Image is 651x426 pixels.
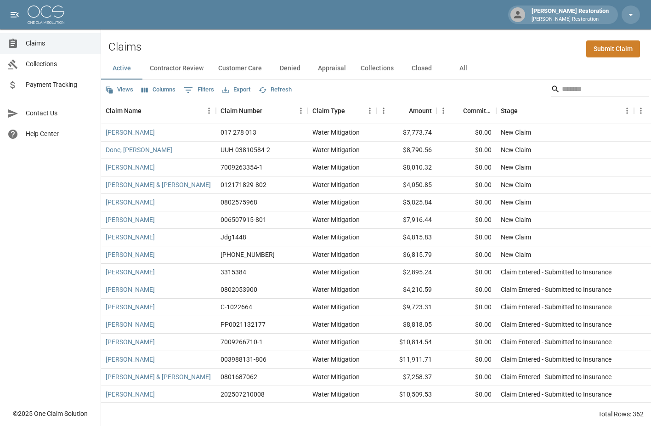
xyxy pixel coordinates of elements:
div: Claim Entered - Submitted to Insurance [501,320,611,329]
div: $0.00 [436,334,496,351]
div: $8,790.56 [377,142,436,159]
div: [PERSON_NAME] Restoration [528,6,612,23]
button: Sort [450,104,463,117]
div: $4,210.59 [377,281,436,299]
div: 0802053900 [221,285,257,294]
button: Refresh [256,83,294,97]
h2: Claims [108,40,142,54]
a: Done, [PERSON_NAME] [106,145,172,154]
div: $0.00 [436,194,496,211]
div: $4,050.85 [377,176,436,194]
a: [PERSON_NAME] [106,285,155,294]
div: $10,509.53 [377,386,436,403]
div: Stage [496,98,634,124]
button: open drawer [6,6,24,24]
div: Water Mitigation [312,180,360,189]
div: $0.00 [436,369,496,386]
div: New Claim [501,163,531,172]
div: Claim Number [216,98,308,124]
div: Claim Name [101,98,216,124]
div: Claim Entered - Submitted to Insurance [501,390,611,399]
div: $0.00 [436,229,496,246]
button: Menu [363,104,377,118]
div: $0.00 [436,159,496,176]
div: $0.00 [436,299,496,316]
div: Committed Amount [463,98,492,124]
div: $7,773.74 [377,124,436,142]
div: $0.00 [436,316,496,334]
div: dynamic tabs [101,57,651,80]
div: Water Mitigation [312,215,360,224]
div: © 2025 One Claim Solution [13,409,88,418]
div: Claim Entered - Submitted to Insurance [501,355,611,364]
div: Committed Amount [436,98,496,124]
div: Water Mitigation [312,233,360,242]
div: C-1022664 [221,302,252,312]
button: All [442,57,484,80]
div: 006507915-801 [221,215,266,224]
button: Customer Care [211,57,269,80]
div: Water Mitigation [312,355,360,364]
div: Water Mitigation [312,145,360,154]
div: $7,916.44 [377,211,436,229]
div: UUH-03810584-2 [221,145,270,154]
span: Claims [26,39,93,48]
div: $4,815.83 [377,229,436,246]
div: Water Mitigation [312,267,360,277]
div: 01-009-154738 [221,250,275,259]
a: [PERSON_NAME] [106,302,155,312]
button: Sort [142,104,154,117]
div: 202507210008 [221,390,265,399]
div: $8,818.05 [377,316,436,334]
div: Claim Number [221,98,262,124]
div: Jdg1448 [221,233,246,242]
div: 003988131-806 [221,355,266,364]
div: $0.00 [436,246,496,264]
button: Export [220,83,253,97]
div: $10,814.54 [377,334,436,351]
a: [PERSON_NAME] [106,215,155,224]
div: $5,825.84 [377,194,436,211]
a: [PERSON_NAME] [106,163,155,172]
button: Menu [436,104,450,118]
a: [PERSON_NAME] [106,267,155,277]
div: New Claim [501,145,531,154]
div: New Claim [501,215,531,224]
button: Collections [353,57,401,80]
div: 0802575968 [221,198,257,207]
div: Water Mitigation [312,250,360,259]
div: $0.00 [436,124,496,142]
button: Closed [401,57,442,80]
div: Water Mitigation [312,302,360,312]
div: $0.00 [436,176,496,194]
button: Active [101,57,142,80]
button: Denied [269,57,311,80]
div: Amount [409,98,432,124]
a: [PERSON_NAME] [106,355,155,364]
div: New Claim [501,180,531,189]
div: PP0021132177 [221,320,266,329]
div: $0.00 [436,142,496,159]
div: Claim Name [106,98,142,124]
a: [PERSON_NAME] & [PERSON_NAME] [106,372,211,381]
div: Claim Type [308,98,377,124]
button: Sort [345,104,358,117]
div: 0801687062 [221,372,257,381]
div: New Claim [501,198,531,207]
div: Water Mitigation [312,198,360,207]
div: $0.00 [436,211,496,229]
div: 017 278 013 [221,128,256,137]
div: 012171829-802 [221,180,266,189]
button: Views [103,83,136,97]
div: 3315384 [221,267,246,277]
div: Amount [377,98,436,124]
a: [PERSON_NAME] [106,390,155,399]
div: Water Mitigation [312,372,360,381]
button: Contractor Review [142,57,211,80]
div: $9,723.31 [377,299,436,316]
div: 7009266710-1 [221,337,263,346]
div: Claim Entered - Submitted to Insurance [501,337,611,346]
a: [PERSON_NAME] [106,233,155,242]
div: Water Mitigation [312,390,360,399]
div: $0.00 [436,264,496,281]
